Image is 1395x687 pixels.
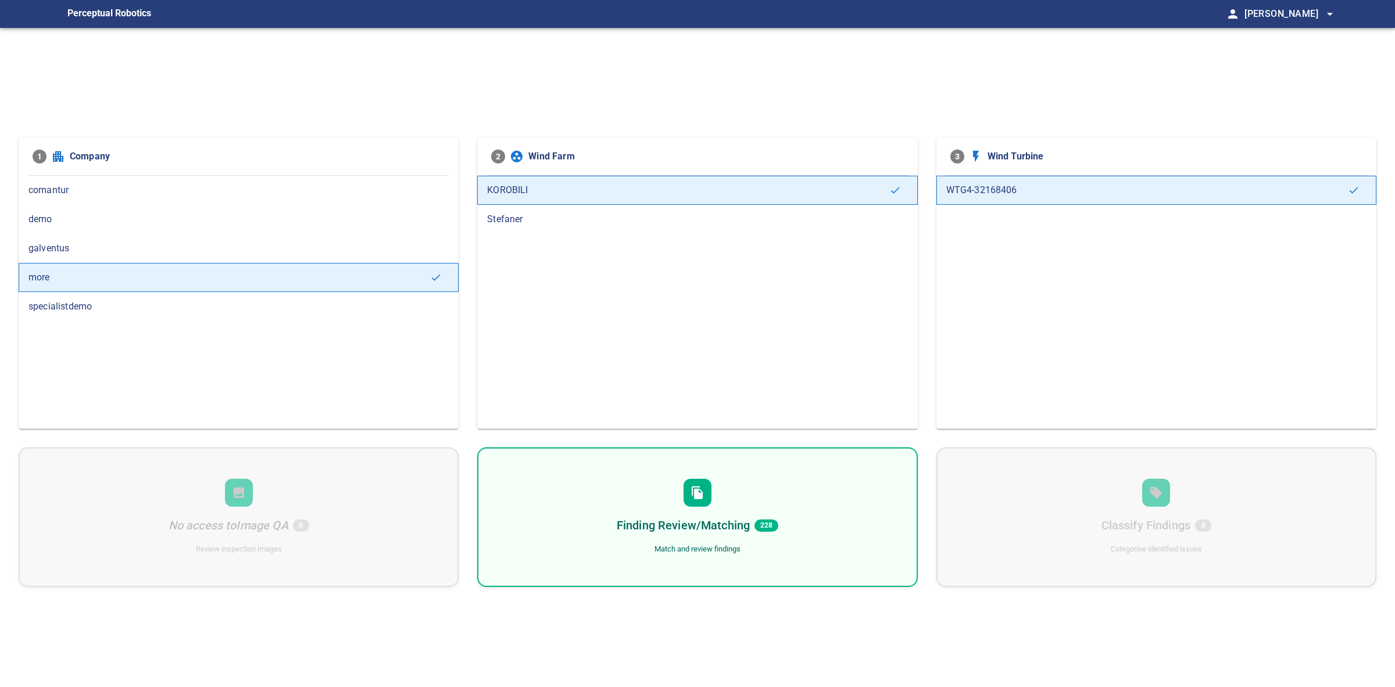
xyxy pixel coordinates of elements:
span: Wind Turbine [988,149,1362,163]
button: [PERSON_NAME] [1240,2,1337,26]
h6: Finding Review/Matching [617,516,750,535]
figcaption: Perceptual Robotics [67,5,151,23]
span: person [1226,7,1240,21]
span: arrow_drop_down [1323,7,1337,21]
div: comantur [19,176,459,205]
div: galventus [19,234,459,263]
div: Finding Review/Matching228Match and review findings [477,447,917,587]
span: Stefaner [487,212,907,226]
span: Wind Farm [528,149,903,163]
div: Stefaner [477,205,917,234]
span: WTG4-32168406 [946,183,1348,197]
span: 1 [33,149,46,163]
span: Company [70,149,445,163]
span: 228 [754,519,778,532]
span: comantur [28,183,449,197]
div: specialistdemo [19,292,459,321]
div: KOROBILI [477,176,917,205]
span: specialistdemo [28,300,449,314]
span: more [28,270,430,284]
span: demo [28,212,449,226]
div: more [19,263,459,292]
span: KOROBILI [487,183,889,197]
div: Match and review findings [654,544,741,555]
span: 2 [491,149,505,163]
span: 3 [950,149,964,163]
div: WTG4-32168406 [936,176,1376,205]
div: demo [19,205,459,234]
span: galventus [28,241,449,255]
span: [PERSON_NAME] [1244,6,1337,22]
